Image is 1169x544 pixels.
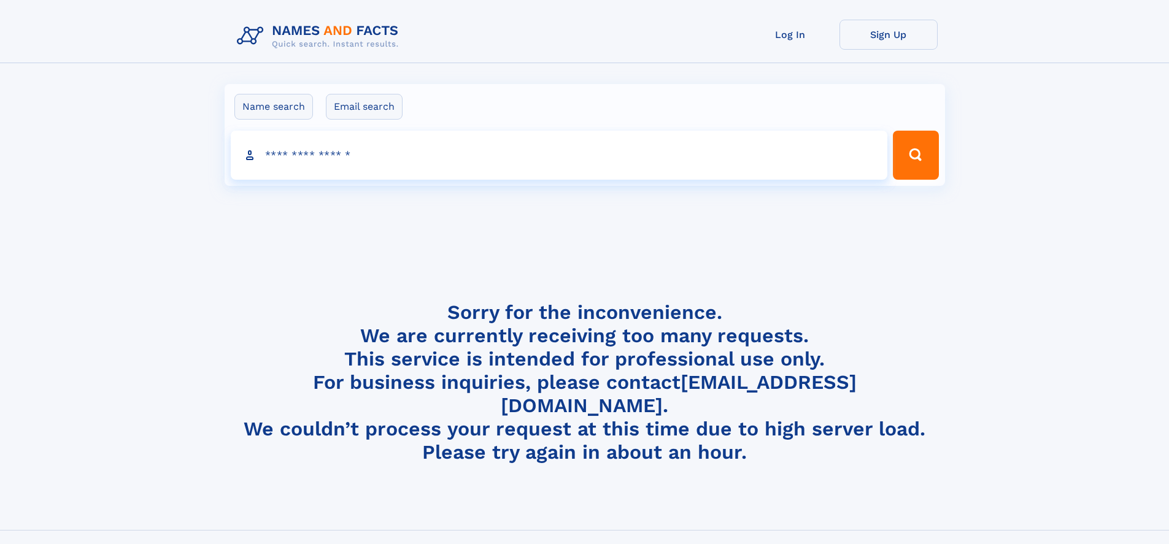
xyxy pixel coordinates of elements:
[741,20,839,50] a: Log In
[326,94,403,120] label: Email search
[232,20,409,53] img: Logo Names and Facts
[231,131,888,180] input: search input
[839,20,938,50] a: Sign Up
[232,301,938,464] h4: Sorry for the inconvenience. We are currently receiving too many requests. This service is intend...
[234,94,313,120] label: Name search
[501,370,857,417] a: [EMAIL_ADDRESS][DOMAIN_NAME]
[893,131,938,180] button: Search Button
